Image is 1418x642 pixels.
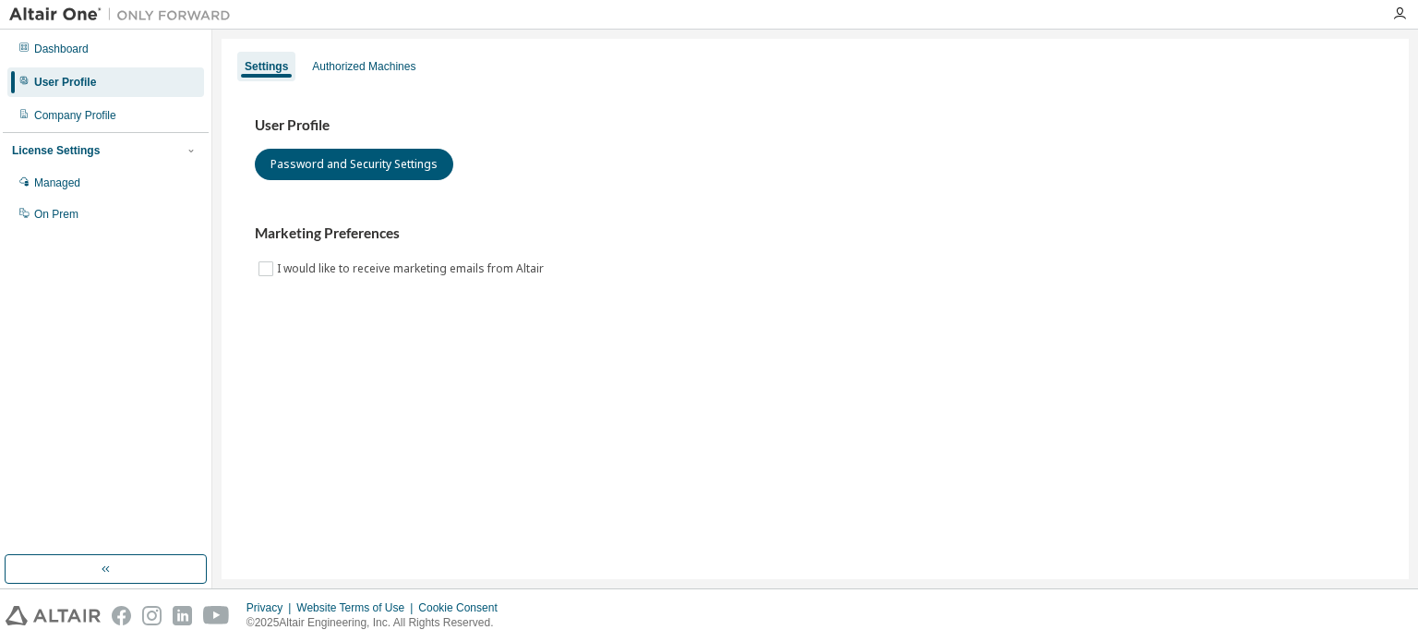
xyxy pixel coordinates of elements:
[34,108,116,123] div: Company Profile
[34,42,89,56] div: Dashboard
[296,600,418,615] div: Website Terms of Use
[245,59,288,74] div: Settings
[173,606,192,625] img: linkedin.svg
[312,59,415,74] div: Authorized Machines
[418,600,508,615] div: Cookie Consent
[34,176,80,190] div: Managed
[246,600,296,615] div: Privacy
[9,6,240,24] img: Altair One
[203,606,230,625] img: youtube.svg
[34,75,96,90] div: User Profile
[6,606,101,625] img: altair_logo.svg
[34,207,78,222] div: On Prem
[246,615,509,631] p: © 2025 Altair Engineering, Inc. All Rights Reserved.
[142,606,162,625] img: instagram.svg
[255,224,1376,243] h3: Marketing Preferences
[12,143,100,158] div: License Settings
[112,606,131,625] img: facebook.svg
[255,116,1376,135] h3: User Profile
[255,149,453,180] button: Password and Security Settings
[277,258,547,280] label: I would like to receive marketing emails from Altair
